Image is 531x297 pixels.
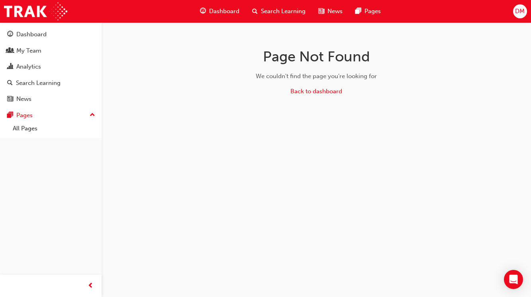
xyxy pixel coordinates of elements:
[7,31,13,38] span: guage-icon
[16,46,41,55] div: My Team
[16,30,47,39] div: Dashboard
[16,111,33,120] div: Pages
[3,76,98,90] a: Search Learning
[3,108,98,123] button: Pages
[7,96,13,103] span: news-icon
[246,3,312,20] a: search-iconSearch Learning
[10,122,98,135] a: All Pages
[364,7,381,16] span: Pages
[194,3,246,20] a: guage-iconDashboard
[7,112,13,119] span: pages-icon
[349,3,387,20] a: pages-iconPages
[318,6,324,16] span: news-icon
[88,281,94,291] span: prev-icon
[7,63,13,71] span: chart-icon
[515,7,525,16] span: DM
[3,43,98,58] a: My Team
[209,7,239,16] span: Dashboard
[16,62,41,71] div: Analytics
[290,88,342,95] a: Back to dashboard
[355,6,361,16] span: pages-icon
[7,47,13,55] span: people-icon
[190,72,443,81] div: We couldn't find the page you're looking for
[312,3,349,20] a: news-iconNews
[3,59,98,74] a: Analytics
[16,79,61,88] div: Search Learning
[3,92,98,106] a: News
[252,6,258,16] span: search-icon
[327,7,343,16] span: News
[90,110,95,120] span: up-icon
[7,80,13,87] span: search-icon
[16,94,31,104] div: News
[200,6,206,16] span: guage-icon
[504,270,523,289] div: Open Intercom Messenger
[4,2,67,20] img: Trak
[190,48,443,65] h1: Page Not Found
[3,27,98,42] a: Dashboard
[513,4,527,18] button: DM
[261,7,306,16] span: Search Learning
[3,26,98,108] button: DashboardMy TeamAnalyticsSearch LearningNews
